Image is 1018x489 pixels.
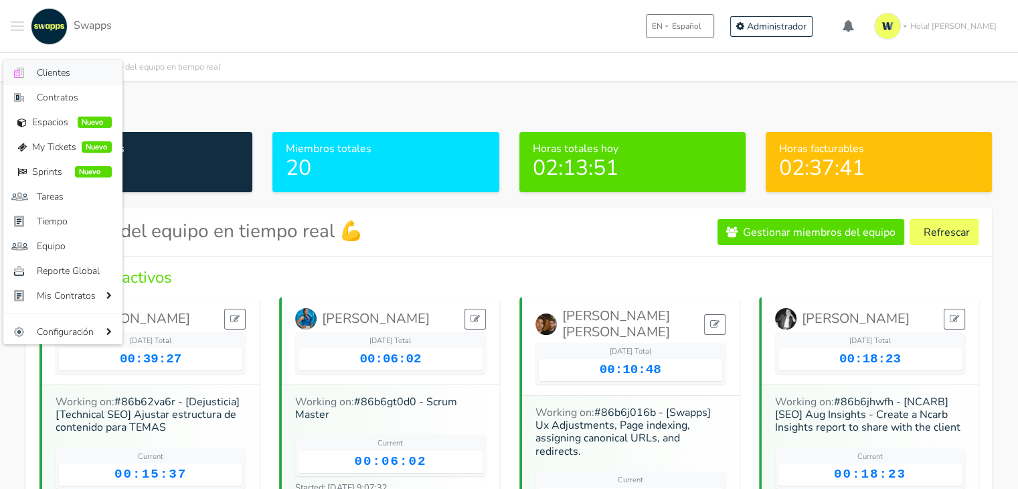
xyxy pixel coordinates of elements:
[717,219,904,245] a: Gestionar miembros del equipo
[37,214,112,228] span: Tiempo
[3,259,122,283] a: Reporte Global
[3,283,122,308] a: Mis Contratos
[539,475,722,486] div: Current
[27,8,112,45] a: Swapps
[32,165,70,179] span: Sprints
[299,336,482,347] div: [DATE] Total
[286,143,485,155] h6: Miembros totales
[39,155,239,181] h2: 6
[114,467,187,482] span: 00:15:37
[354,454,426,469] span: 00:06:02
[779,155,979,181] h2: 02:37:41
[39,143,239,155] h6: Miembros activos
[37,239,112,253] span: Equipo
[3,234,122,259] a: Equipo
[11,8,24,45] button: Toggle navigation menu
[56,395,240,435] a: #86b62va6r - [Dejusticia] [Technical SEO] Ajustar estructura de contenido para TEMAS
[82,141,112,153] span: Nuevo
[39,220,363,243] h3: Progreso del equipo en tiempo real 💪
[535,407,726,458] h6: Working on:
[3,60,122,344] ul: Toggle navigation menu
[120,352,181,366] span: 00:39:27
[779,143,979,155] h6: Horas facturables
[3,110,122,135] a: Espacios Nuevo
[775,308,796,330] img: Deisy
[3,184,122,209] a: Tareas
[533,143,732,155] h6: Horas totales hoy
[286,155,485,181] h2: 20
[910,219,979,245] button: Refrescar
[539,346,722,358] div: [DATE] Total
[775,396,965,435] h6: Working on:
[31,8,68,45] img: swapps-linkedin-v2.jpg
[59,336,242,347] div: [DATE] Total
[778,336,962,347] div: [DATE] Total
[32,115,72,129] span: Espacios
[359,352,421,366] span: 00:06:02
[295,395,457,422] a: #86b6gt0d0 - Scrum Master
[295,396,485,421] h6: Working on:
[37,90,112,104] span: Contratos
[910,20,997,32] span: Hola! [PERSON_NAME]
[3,85,122,110] a: Contratos
[75,60,221,75] li: Progreso del equipo en tiempo real
[672,20,701,32] span: Español
[3,320,122,344] a: Configuración
[535,313,557,335] img: Cristian Camilo Rodriguez
[874,13,901,40] img: isotipo-3-3e143c57.png
[32,140,76,154] span: My Tickets
[75,166,112,178] span: Nuevo
[778,451,962,463] div: Current
[39,267,979,287] h4: Miembros activos
[747,20,807,33] span: Administrador
[56,396,246,435] h6: Working on:
[74,18,112,33] span: Swapps
[37,66,112,80] span: Clientes
[37,289,103,303] span: Mis Contratos
[535,308,704,340] a: [PERSON_NAME] [PERSON_NAME]
[295,308,430,330] a: [PERSON_NAME]
[730,16,813,37] a: Administrador
[299,438,482,449] div: Current
[3,159,122,184] a: Sprints Nuevo
[3,60,122,85] a: Clientes
[3,135,122,159] a: My Tickets Nuevo
[646,14,714,38] button: ENEspañol
[533,155,732,181] h2: 02:13:51
[535,405,711,459] a: #86b6j016b - [Swapps] Ux Adjustments, Page indexing, assigning canonical URLs, and redirects.
[869,7,1007,45] a: Hola! [PERSON_NAME]
[59,451,242,463] div: Current
[78,117,112,129] span: Nuevo
[37,190,112,204] span: Tareas
[3,209,122,234] a: Tiempo
[775,308,910,330] a: [PERSON_NAME]
[834,467,906,482] span: 00:18:23
[295,308,317,330] img: Angie
[775,395,960,435] a: #86b6jhwfh - [NCARB][SEO] Aug Insights - Create a Ncarb Insights report to share with the client
[37,325,103,339] span: Configuración
[600,362,661,377] span: 00:10:48
[37,264,112,278] span: Reporte Global
[839,352,901,366] span: 00:18:23
[56,308,190,330] a: [PERSON_NAME]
